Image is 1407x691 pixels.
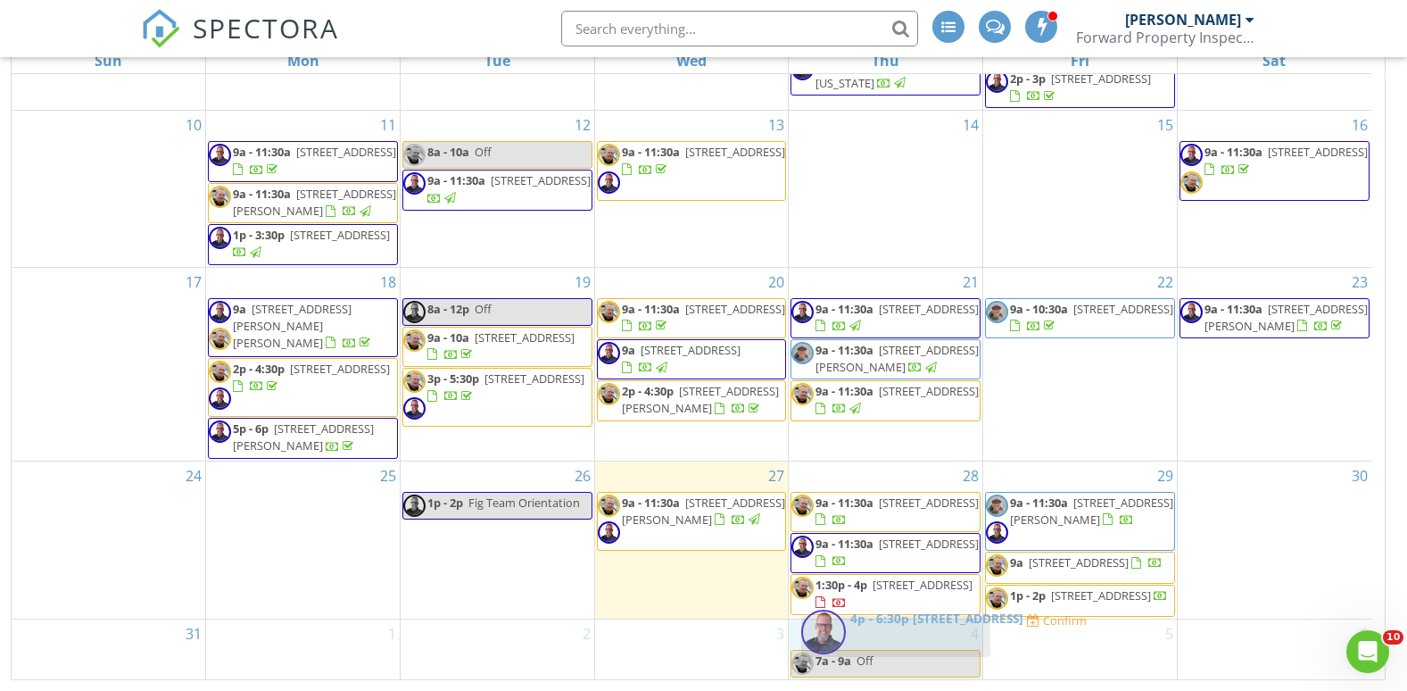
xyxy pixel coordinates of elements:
[182,462,205,490] a: Go to August 24, 2025
[765,268,788,296] a: Go to August 20, 2025
[427,370,584,404] a: 3p - 5:30p [STREET_ADDRESS]
[233,420,269,437] span: 5p - 6p
[622,301,785,334] a: 9a - 11:30a [STREET_ADDRESS]
[209,301,231,323] img: asset_2.png
[986,301,1008,323] img: 20250213_124853.jpg
[790,574,981,614] a: 1:30p - 4p [STREET_ADDRESS]
[1010,495,1173,528] a: 9a - 11:30a [STREET_ADDRESS][PERSON_NAME]
[208,298,398,357] a: 9a [STREET_ADDRESS][PERSON_NAME][PERSON_NAME]
[208,141,398,181] a: 9a - 11:30a [STREET_ADDRESS]
[12,111,206,267] td: Go to August 10, 2025
[983,267,1178,461] td: Go to August 22, 2025
[1179,298,1370,338] a: 9a - 11:30a [STREET_ADDRESS][PERSON_NAME]
[1154,268,1177,296] a: Go to August 22, 2025
[1348,111,1371,139] a: Go to August 16, 2025
[597,380,787,420] a: 2p - 4:30p [STREET_ADDRESS][PERSON_NAME]
[815,58,956,91] span: [STREET_ADDRESS][US_STATE]
[481,48,514,73] a: Tuesday
[801,616,991,656] a: 4p - 6:30p [STREET_ADDRESS] Confirm
[475,329,575,345] span: [STREET_ADDRESS]
[233,186,396,219] span: [STREET_ADDRESS][PERSON_NAME]
[1043,613,1087,628] div: Confirm
[685,301,785,317] span: [STREET_ADDRESS]
[622,144,680,160] span: 9a - 11:30a
[402,368,592,427] a: 3p - 5:30p [STREET_ADDRESS]
[427,172,591,205] a: 9a - 11:30a [STREET_ADDRESS]
[208,418,398,458] a: 5p - 6p [STREET_ADDRESS][PERSON_NAME]
[801,610,846,654] img: asset_2.png
[1204,301,1368,334] a: 9a - 11:30a [STREET_ADDRESS][PERSON_NAME]
[475,301,492,317] span: Off
[622,342,741,375] a: 9a [STREET_ADDRESS]
[1076,29,1254,46] div: Forward Property Inspections
[233,227,390,260] a: 1p - 3:30p [STREET_ADDRESS]
[790,339,981,379] a: 9a - 11:30a [STREET_ADDRESS][PERSON_NAME]
[850,610,909,627] span: 4p - 6:30p
[208,183,398,223] a: 9a - 11:30a [STREET_ADDRESS][PERSON_NAME]
[571,462,594,490] a: Go to August 26, 2025
[1073,301,1173,317] span: [STREET_ADDRESS]
[1180,171,1203,194] img: shawn_profile_pic.jpg
[765,462,788,490] a: Go to August 27, 2025
[400,267,594,461] td: Go to August 19, 2025
[1204,301,1368,334] span: [STREET_ADDRESS][PERSON_NAME]
[986,521,1008,544] img: asset_2.png
[959,462,982,490] a: Go to August 28, 2025
[815,536,979,569] a: 9a - 11:30a [STREET_ADDRESS]
[868,48,903,73] a: Thursday
[594,111,789,267] td: Go to August 13, 2025
[12,620,206,680] td: Go to August 31, 2025
[403,370,426,393] img: shawn_profile_pic.jpg
[427,172,485,188] span: 9a - 11:30a
[789,111,983,267] td: Go to August 14, 2025
[377,462,400,490] a: Go to August 25, 2025
[598,301,620,323] img: shawn_profile_pic.jpg
[1125,11,1241,29] div: [PERSON_NAME]
[594,267,789,461] td: Go to August 20, 2025
[622,495,680,511] span: 9a - 11:30a
[673,48,710,73] a: Wednesday
[622,383,674,399] span: 2p - 4:30p
[1029,554,1129,570] span: [STREET_ADDRESS]
[233,186,396,219] a: 9a - 11:30a [STREET_ADDRESS][PERSON_NAME]
[1051,587,1151,604] span: [STREET_ADDRESS]
[403,495,426,517] img: asset_2.png
[815,577,867,593] span: 1:30p - 4p
[879,495,979,511] span: [STREET_ADDRESS]
[986,554,1008,577] img: shawn_profile_pic.jpg
[400,620,594,680] td: Go to September 2, 2025
[209,227,231,249] img: asset_2.png
[1162,620,1177,648] a: Go to September 5, 2025
[790,298,981,338] a: 9a - 11:30a [STREET_ADDRESS]
[12,267,206,461] td: Go to August 17, 2025
[1180,301,1203,323] img: asset_2.png
[193,9,339,46] span: SPECTORA
[1154,111,1177,139] a: Go to August 15, 2025
[1010,301,1068,317] span: 9a - 10:30a
[815,383,979,416] a: 9a - 11:30a [STREET_ADDRESS]
[986,587,1008,610] img: shawn_profile_pic.jpg
[791,536,814,558] img: asset_2.png
[427,329,469,345] span: 9a - 10a
[233,186,291,202] span: 9a - 11:30a
[773,620,788,648] a: Go to September 3, 2025
[765,111,788,139] a: Go to August 13, 2025
[403,172,426,195] img: asset_2.png
[597,339,787,379] a: 9a [STREET_ADDRESS]
[1177,620,1371,680] td: Go to September 6, 2025
[427,495,463,511] span: 1p - 2p
[1346,630,1389,673] iframe: Intercom live chat
[815,342,979,375] span: [STREET_ADDRESS][PERSON_NAME]
[427,144,469,160] span: 8a - 10a
[789,461,983,620] td: Go to August 28, 2025
[1010,587,1046,604] span: 1p - 2p
[641,342,741,358] span: [STREET_ADDRESS]
[400,111,594,267] td: Go to August 12, 2025
[1259,48,1289,73] a: Saturday
[815,577,972,610] a: 1:30p - 4p [STREET_ADDRESS]
[233,361,390,394] a: 2p - 4:30p [STREET_ADDRESS]
[791,577,814,599] img: shawn_profile_pic.jpg
[209,420,231,443] img: asset_2.png
[622,144,785,177] a: 9a - 11:30a [STREET_ADDRESS]
[1204,144,1262,160] span: 9a - 11:30a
